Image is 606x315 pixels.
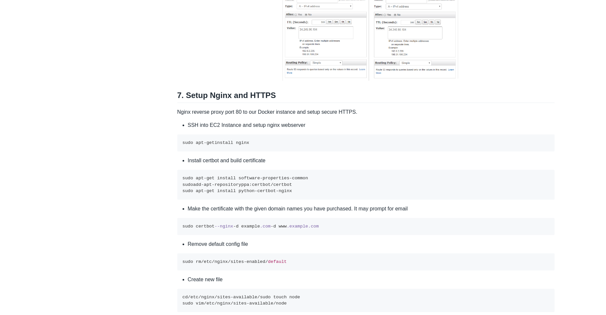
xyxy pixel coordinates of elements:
[188,121,555,129] li: SSH into EC2 Instance and setup nginx webserver
[260,224,271,229] span: .com
[188,276,555,284] li: Create new file
[308,224,319,229] span: .com
[228,259,268,264] span: /sites-enabled/
[206,140,214,145] span: get
[287,224,308,229] span: .example
[214,224,233,229] span: --nginx
[177,108,555,116] p: Nginx reverse proxy port 80 to our Docker instance and setup secure HTTPS.
[188,205,555,213] li: Make the certificate with the given domain names you have purchased. It may prompt for email
[268,259,287,264] span: default
[193,182,241,187] span: add-apt-repository
[183,224,319,229] code: sudo certbot -d example -d www
[183,295,300,306] code: cd nginx sudo touch node sudo vim nginx node
[204,301,217,306] span: /etc/
[188,240,555,248] li: Remove default config file
[183,176,308,193] code: sudo apt-get install software-properties-common sudo ppa:certbot/certbot sudo apt-get install pyt...
[188,295,201,300] span: /etc/
[177,90,555,103] h2: 7. Setup Nginx and HTTPS
[230,301,276,306] span: /sites-available/
[183,259,287,264] code: sudo rm nginx
[183,140,249,145] code: sudo apt- install nginx
[188,157,555,165] li: Install certbot and build certificate
[201,259,215,264] span: /etc/
[214,295,260,300] span: /sites-available/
